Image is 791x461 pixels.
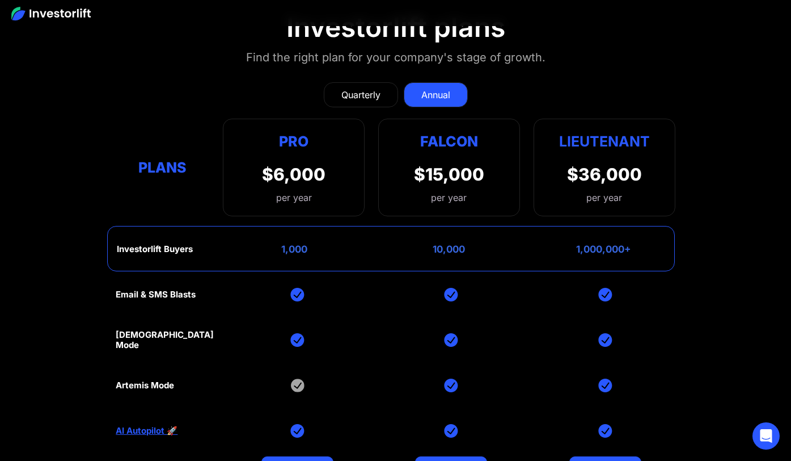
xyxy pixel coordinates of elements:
[421,88,450,102] div: Annual
[414,164,484,185] div: $15,000
[559,133,650,150] strong: Lieutenant
[341,88,380,102] div: Quarterly
[246,48,545,66] div: Find the right plan for your company's stage of growth.
[116,426,177,436] a: AI Autopilot 🚀
[420,131,478,153] div: Falcon
[586,191,622,204] div: per year
[116,290,196,300] div: Email & SMS Blasts
[116,330,214,350] div: [DEMOGRAPHIC_DATA] Mode
[281,244,307,255] div: 1,000
[116,156,209,178] div: Plans
[117,244,193,254] div: Investorlift Buyers
[286,11,505,44] div: Investorlift plans
[567,164,642,185] div: $36,000
[433,244,465,255] div: 10,000
[262,191,325,204] div: per year
[116,380,174,391] div: Artemis Mode
[262,131,325,153] div: Pro
[431,191,467,204] div: per year
[262,164,325,185] div: $6,000
[576,244,631,255] div: 1,000,000+
[752,422,780,450] div: Open Intercom Messenger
